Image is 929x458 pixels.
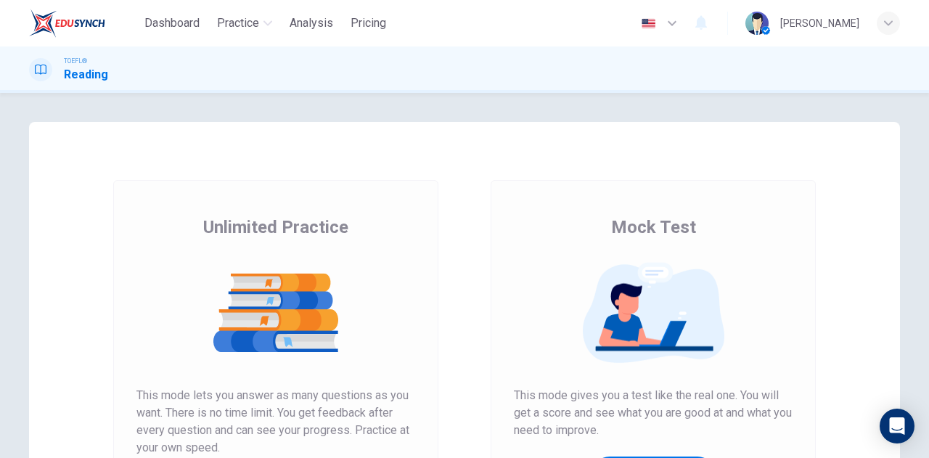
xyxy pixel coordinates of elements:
span: This mode lets you answer as many questions as you want. There is no time limit. You get feedback... [136,387,415,457]
button: Analysis [284,10,339,36]
button: Pricing [345,10,392,36]
div: [PERSON_NAME] [780,15,859,32]
span: Mock Test [611,216,696,239]
button: Dashboard [139,10,205,36]
a: EduSynch logo [29,9,139,38]
span: Dashboard [144,15,200,32]
span: Analysis [290,15,333,32]
img: EduSynch logo [29,9,105,38]
span: Practice [217,15,259,32]
h1: Reading [64,66,108,83]
img: Profile picture [745,12,769,35]
span: Unlimited Practice [203,216,348,239]
button: Practice [211,10,278,36]
span: This mode gives you a test like the real one. You will get a score and see what you are good at a... [514,387,793,439]
img: en [639,18,658,29]
span: TOEFL® [64,56,87,66]
div: Open Intercom Messenger [880,409,914,443]
span: Pricing [351,15,386,32]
